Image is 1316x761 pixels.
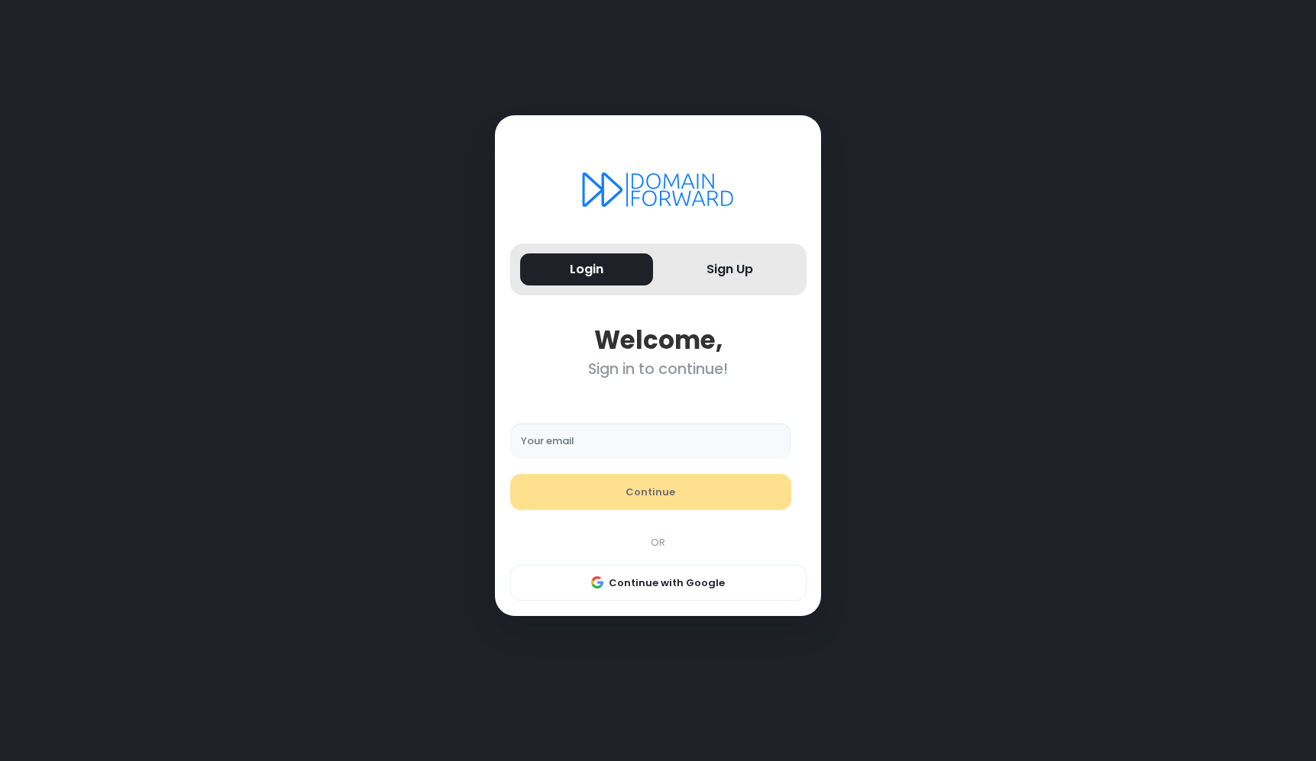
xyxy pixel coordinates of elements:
button: Login [520,253,654,286]
div: OR [503,535,814,550]
button: Sign Up [663,253,797,286]
div: Welcome, [510,325,807,355]
div: Sign in to continue! [510,360,807,378]
button: Continue with Google [510,565,807,601]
